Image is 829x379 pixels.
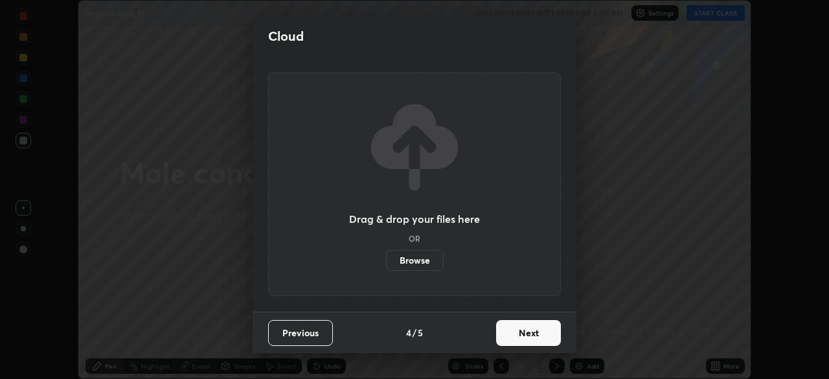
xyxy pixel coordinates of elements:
[496,320,561,346] button: Next
[268,28,304,45] h2: Cloud
[409,235,420,242] h5: OR
[268,320,333,346] button: Previous
[413,326,416,339] h4: /
[349,214,480,224] h3: Drag & drop your files here
[406,326,411,339] h4: 4
[418,326,423,339] h4: 5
